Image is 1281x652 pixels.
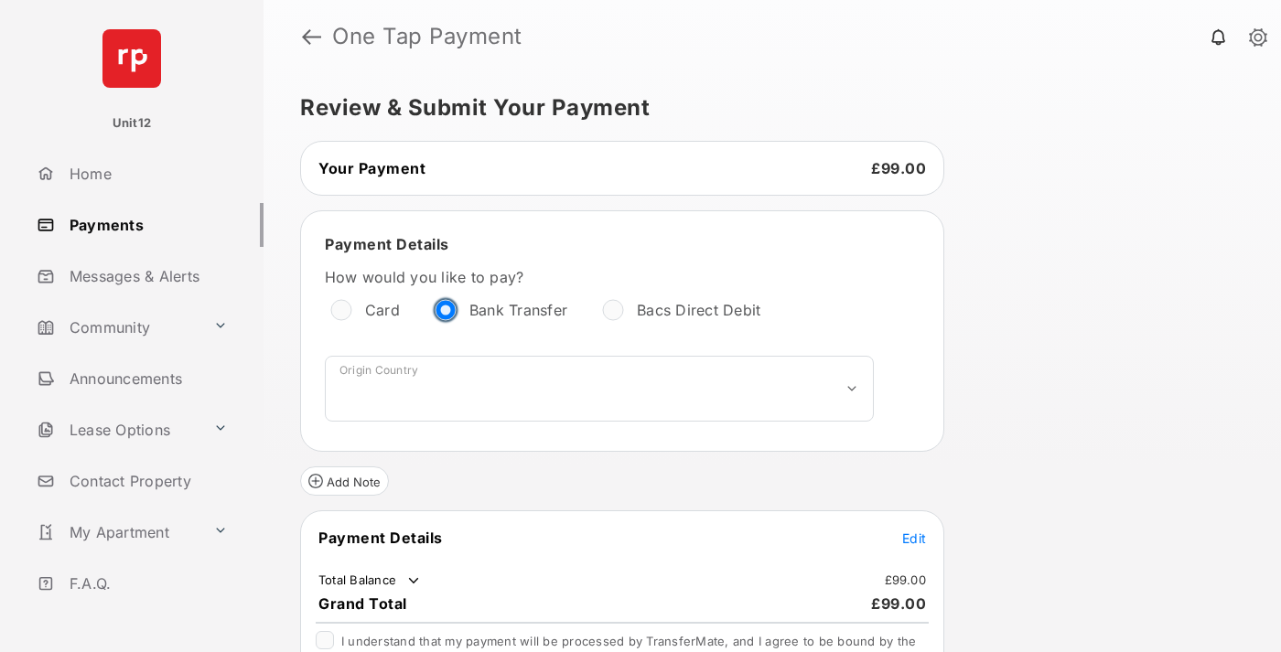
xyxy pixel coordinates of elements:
[332,26,522,48] strong: One Tap Payment
[29,203,264,247] a: Payments
[469,301,567,319] label: Bank Transfer
[365,301,400,319] label: Card
[29,357,264,401] a: Announcements
[902,530,926,546] span: Edit
[300,466,389,496] button: Add Note
[884,572,928,588] td: £99.00
[29,408,206,452] a: Lease Options
[113,114,152,133] p: Unit12
[29,305,206,349] a: Community
[318,594,407,613] span: Grand Total
[325,235,449,253] span: Payment Details
[29,152,264,196] a: Home
[318,159,425,177] span: Your Payment
[318,572,423,590] td: Total Balance
[29,459,264,503] a: Contact Property
[871,594,926,613] span: £99.00
[902,529,926,547] button: Edit
[318,529,443,547] span: Payment Details
[29,510,206,554] a: My Apartment
[325,268,874,286] label: How would you like to pay?
[29,254,264,298] a: Messages & Alerts
[871,159,926,177] span: £99.00
[300,97,1230,119] h5: Review & Submit Your Payment
[637,301,760,319] label: Bacs Direct Debit
[102,29,161,88] img: svg+xml;base64,PHN2ZyB4bWxucz0iaHR0cDovL3d3dy53My5vcmcvMjAwMC9zdmciIHdpZHRoPSI2NCIgaGVpZ2h0PSI2NC...
[29,561,264,605] a: F.A.Q.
